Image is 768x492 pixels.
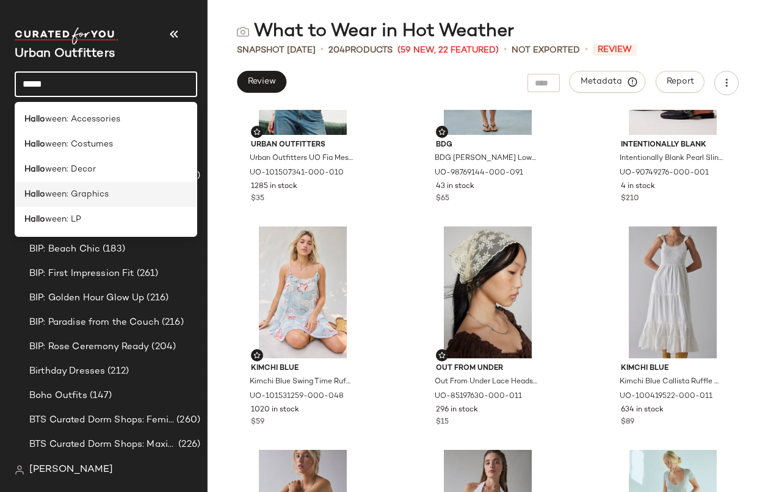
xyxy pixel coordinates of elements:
span: Not Exported [512,44,580,57]
b: Hallo [24,188,45,201]
span: Out From Under [436,363,540,374]
span: BIP: Golden Hour Glow Up [29,291,144,305]
span: ween: Costumes [45,138,113,151]
span: Urban Outfitters UO Fia Mesh Off-The-Shoulder Crop Top in White Polka Dots, Women's at Urban Outf... [250,153,353,164]
span: UO-101531259-000-048 [250,391,344,402]
span: Kimchi Blue Callista Ruffle Maxi Dress in Ivory, Women's at Urban Outfitters [620,377,723,388]
button: Review [237,71,286,93]
span: (216) [159,316,184,330]
div: What to Wear in Hot Weather [237,20,514,44]
span: $59 [251,417,264,428]
span: Metadata [580,76,636,87]
span: 204 [328,46,345,55]
span: Review [593,44,637,56]
span: UO-85197630-000-011 [435,391,522,402]
span: 634 in stock [621,405,664,416]
b: Hallo [24,163,45,176]
span: Intentionally Blank Pearl Slingback Ballet Flat in Black, Women's at Urban Outfitters [620,153,723,164]
b: Hallo [24,113,45,126]
b: Hallo [24,138,45,151]
span: 296 in stock [436,405,478,416]
span: ween: Accessories [45,113,120,126]
span: (183) [100,242,125,256]
span: • [321,43,324,57]
img: 101531259_048_b [241,226,364,358]
span: (212) [105,364,129,378]
span: Report [666,77,694,87]
span: (261) [134,267,159,281]
span: $89 [621,417,634,428]
img: svg%3e [253,128,261,136]
span: $15 [436,417,449,428]
button: Metadata [570,71,646,93]
span: • [585,43,588,57]
span: BIP: Beach Chic [29,242,100,256]
span: 4 in stock [621,181,655,192]
span: (260) [174,413,200,427]
span: Urban Outfitters [251,140,355,151]
span: BTS Curated Dorm Shops: Maximalist [29,438,176,452]
span: (216) [144,291,168,305]
span: ween: Decor [45,163,96,176]
img: 100419522_011_b2 [611,226,734,358]
span: BIP: Paradise from the Couch [29,316,159,330]
img: svg%3e [237,26,249,38]
span: 1285 in stock [251,181,297,192]
button: Report [656,71,705,93]
span: Kimchi Blue [621,363,725,374]
span: • [504,43,507,57]
img: cfy_white_logo.C9jOOHJF.svg [15,27,118,45]
span: (204) [149,340,176,354]
span: Boho Outfits [29,389,87,403]
span: Intentionally Blank [621,140,725,151]
b: Hallo [24,213,45,226]
span: $210 [621,194,639,204]
span: Kimchi Blue Swing Time Ruffle Babydoll Mini Dress in Swan Bow, Women's at Urban Outfitters [250,377,353,388]
span: UO-98769144-000-091 [435,168,523,179]
span: BDG [436,140,540,151]
img: svg%3e [15,465,24,475]
span: $65 [436,194,449,204]
span: [PERSON_NAME] [29,463,113,477]
span: $35 [251,194,264,204]
span: BIP: First Impression Fit [29,267,134,281]
span: UO-101507341-000-010 [250,168,344,179]
span: BDG [PERSON_NAME] Low-Rise Straight Denim Capri [PERSON_NAME] in Indigo, Women's at Urban Outfitters [435,153,538,164]
span: (59 New, 22 Featured) [397,44,499,57]
span: Review [247,77,276,87]
span: BIP: Rose Ceremony Ready [29,340,149,354]
span: 1020 in stock [251,405,299,416]
span: Kimchi Blue [251,363,355,374]
img: svg%3e [438,352,446,359]
span: UO-100419522-000-011 [620,391,712,402]
img: 85197630_011_b [426,226,549,358]
span: ween: LP [45,213,81,226]
span: Out From Under Lace Headscarf in Ivory, Women's at Urban Outfitters [435,377,538,388]
div: Products [328,44,393,57]
span: Snapshot [DATE] [237,44,316,57]
span: 43 in stock [436,181,474,192]
span: BTS Curated Dorm Shops: Feminine [29,413,174,427]
span: UO-90749276-000-001 [620,168,709,179]
span: Birthday Dresses [29,364,105,378]
span: (147) [87,389,112,403]
img: svg%3e [253,352,261,359]
span: ween: Graphics [45,188,109,201]
span: (226) [176,438,200,452]
img: svg%3e [438,128,446,136]
span: Current Company Name [15,48,115,60]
